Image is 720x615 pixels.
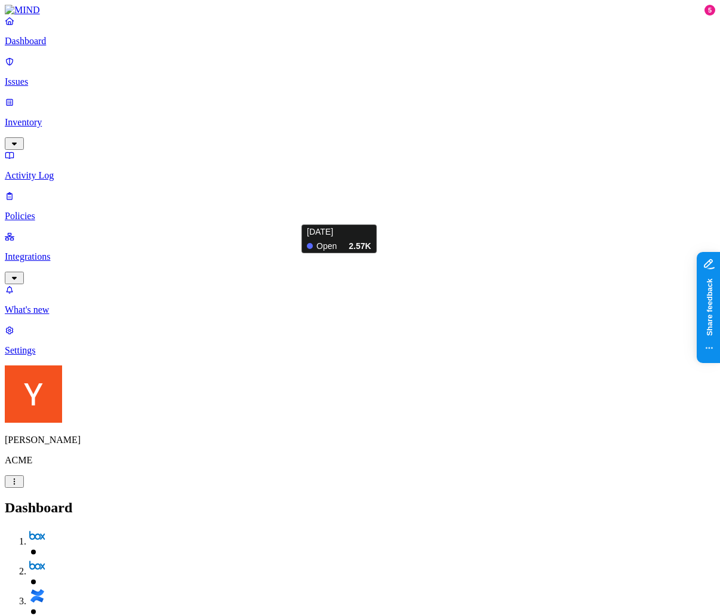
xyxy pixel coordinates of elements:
[29,558,45,574] img: svg%3e
[5,97,715,148] a: Inventory
[5,251,715,262] p: Integrations
[5,5,715,16] a: MIND
[5,435,715,445] p: [PERSON_NAME]
[5,500,715,516] h2: Dashboard
[5,345,715,356] p: Settings
[5,16,715,47] a: Dashboard
[5,5,40,16] img: MIND
[29,588,45,604] img: svg%3e
[5,170,715,181] p: Activity Log
[5,190,715,222] a: Policies
[29,528,45,545] img: svg%3e
[5,284,715,315] a: What's new
[5,231,715,282] a: Integrations
[5,150,715,181] a: Activity Log
[5,305,715,315] p: What's new
[5,211,715,222] p: Policies
[704,5,715,16] div: 5
[5,455,715,466] p: ACME
[5,325,715,356] a: Settings
[5,56,715,87] a: Issues
[5,117,715,128] p: Inventory
[5,365,62,423] img: Yoav Shaked
[5,76,715,87] p: Issues
[5,36,715,47] p: Dashboard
